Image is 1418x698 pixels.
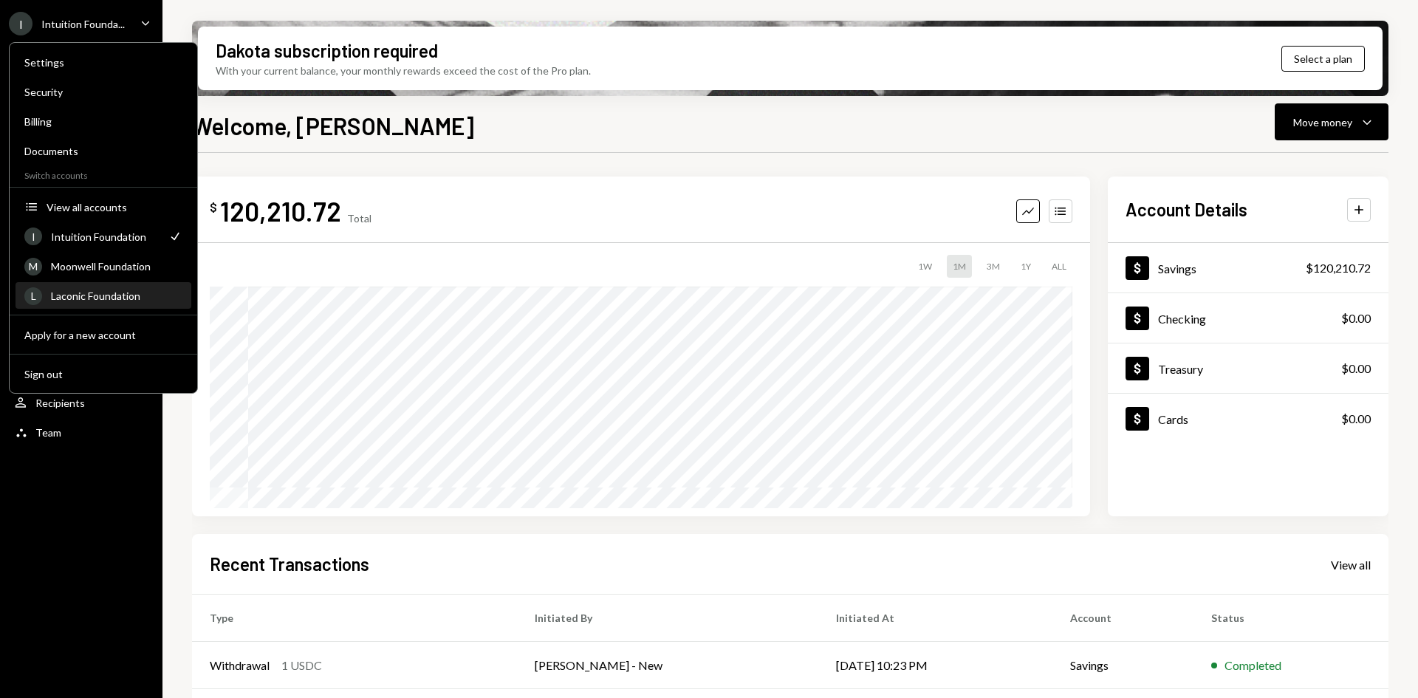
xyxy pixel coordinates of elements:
[1015,255,1037,278] div: 1Y
[1281,46,1365,72] button: Select a plan
[24,287,42,305] div: L
[24,227,42,245] div: I
[24,86,182,98] div: Security
[24,258,42,276] div: M
[1108,343,1388,393] a: Treasury$0.00
[9,419,154,445] a: Team
[16,137,191,164] a: Documents
[16,194,191,221] button: View all accounts
[16,78,191,105] a: Security
[192,111,474,140] h1: Welcome, [PERSON_NAME]
[1306,259,1371,277] div: $120,210.72
[1331,558,1371,572] div: View all
[1275,103,1388,140] button: Move money
[9,389,154,416] a: Recipients
[210,552,369,576] h2: Recent Transactions
[1108,293,1388,343] a: Checking$0.00
[51,230,159,243] div: Intuition Foundation
[10,167,197,181] div: Switch accounts
[912,255,938,278] div: 1W
[51,260,182,273] div: Moonwell Foundation
[51,290,182,302] div: Laconic Foundation
[24,115,182,128] div: Billing
[16,253,191,279] a: MMoonwell Foundation
[1293,114,1352,130] div: Move money
[35,426,61,439] div: Team
[41,18,125,30] div: Intuition Founda...
[16,361,191,388] button: Sign out
[1341,410,1371,428] div: $0.00
[1341,309,1371,327] div: $0.00
[517,642,818,689] td: [PERSON_NAME] - New
[47,201,182,213] div: View all accounts
[1225,657,1281,674] div: Completed
[1108,243,1388,292] a: Savings$120,210.72
[24,145,182,157] div: Documents
[210,200,217,215] div: $
[216,38,438,63] div: Dakota subscription required
[24,329,182,341] div: Apply for a new account
[216,63,591,78] div: With your current balance, your monthly rewards exceed the cost of the Pro plan.
[1341,360,1371,377] div: $0.00
[16,108,191,134] a: Billing
[1331,556,1371,572] a: View all
[1158,362,1203,376] div: Treasury
[818,642,1052,689] td: [DATE] 10:23 PM
[220,194,341,227] div: 120,210.72
[210,657,270,674] div: Withdrawal
[16,49,191,75] a: Settings
[35,397,85,409] div: Recipients
[1158,412,1188,426] div: Cards
[1158,261,1196,276] div: Savings
[981,255,1006,278] div: 3M
[16,282,191,309] a: LLaconic Foundation
[1046,255,1072,278] div: ALL
[1052,642,1194,689] td: Savings
[347,212,371,225] div: Total
[281,657,322,674] div: 1 USDC
[1193,595,1388,642] th: Status
[24,56,182,69] div: Settings
[517,595,818,642] th: Initiated By
[1126,197,1247,222] h2: Account Details
[9,12,32,35] div: I
[1108,394,1388,443] a: Cards$0.00
[1158,312,1206,326] div: Checking
[24,368,182,380] div: Sign out
[818,595,1052,642] th: Initiated At
[1052,595,1194,642] th: Account
[947,255,972,278] div: 1M
[16,322,191,349] button: Apply for a new account
[192,595,517,642] th: Type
